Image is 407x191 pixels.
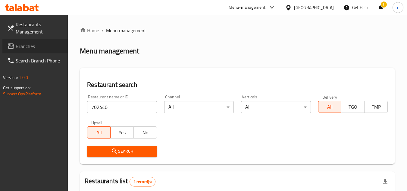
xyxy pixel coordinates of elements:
[113,128,131,137] span: Yes
[16,21,63,35] span: Restaurants Management
[344,103,362,111] span: TGO
[378,174,393,189] div: Export file
[321,103,339,111] span: All
[19,74,28,81] span: 1.0.0
[106,27,146,34] span: Menu management
[2,53,68,68] a: Search Branch Phone
[92,148,152,155] span: Search
[87,146,157,157] button: Search
[241,101,311,113] div: All
[91,120,102,125] label: Upsell
[2,17,68,39] a: Restaurants Management
[130,177,156,186] div: Total records count
[164,101,234,113] div: All
[318,101,342,113] button: All
[294,4,334,11] div: [GEOGRAPHIC_DATA]
[229,4,266,11] div: Menu-management
[3,84,31,92] span: Get support on:
[16,43,63,50] span: Branches
[322,95,337,99] label: Delivery
[3,90,41,98] a: Support.OpsPlatform
[80,27,99,34] a: Home
[90,128,108,137] span: All
[133,126,157,138] button: No
[3,74,18,81] span: Version:
[87,80,388,89] h2: Restaurant search
[130,179,155,185] span: 1 record(s)
[367,103,385,111] span: TMP
[80,46,139,56] h2: Menu management
[102,27,104,34] li: /
[341,101,365,113] button: TGO
[87,101,157,113] input: Search for restaurant name or ID..
[397,4,399,11] span: r
[136,128,155,137] span: No
[16,57,63,64] span: Search Branch Phone
[80,27,395,34] nav: breadcrumb
[87,126,111,138] button: All
[364,101,388,113] button: TMP
[2,39,68,53] a: Branches
[85,177,155,186] h2: Restaurants list
[110,126,134,138] button: Yes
